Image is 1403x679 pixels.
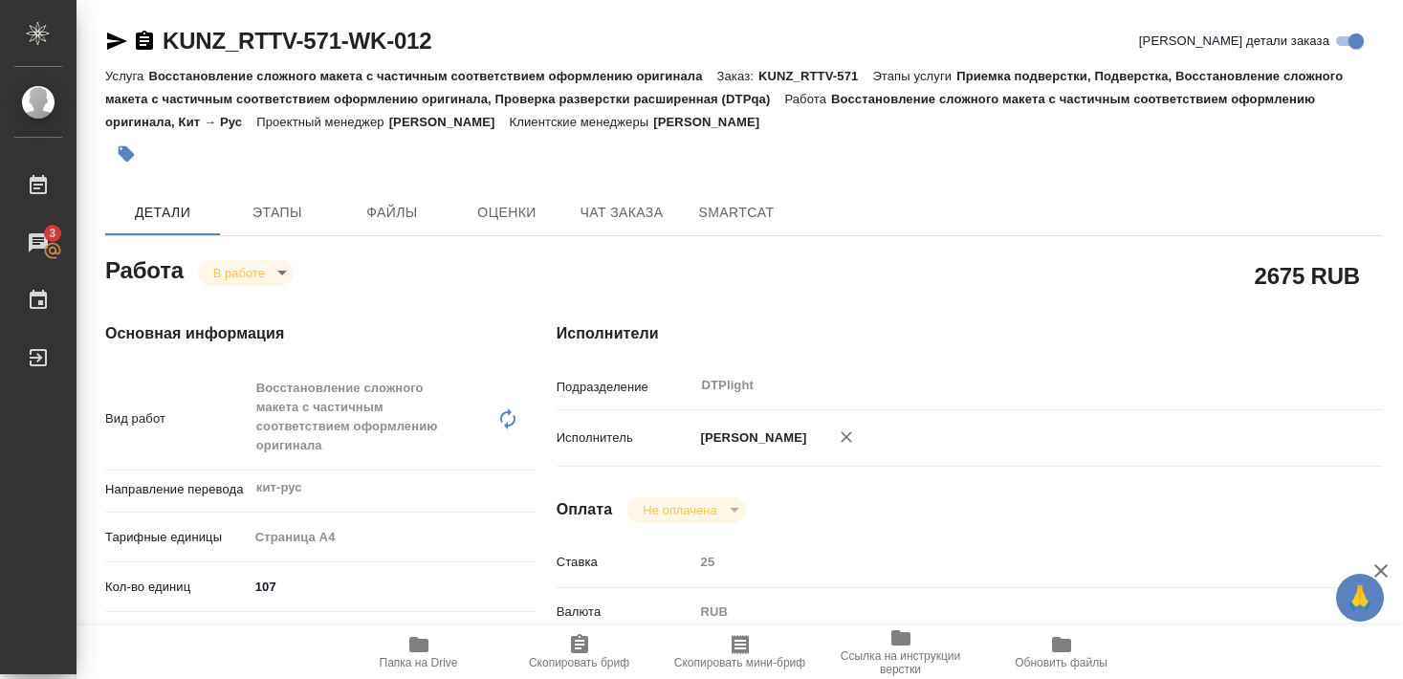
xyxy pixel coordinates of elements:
p: KUNZ_RTTV-571 [758,69,872,83]
span: Оценки [461,201,553,225]
span: Ссылка на инструкции верстки [832,649,970,676]
h4: Основная информация [105,322,480,345]
div: Юридическая/Финансовая [249,621,536,653]
button: Скопировать ссылку для ЯМессенджера [105,30,128,53]
button: Папка на Drive [339,625,499,679]
span: Этапы [231,201,323,225]
span: Обновить файлы [1015,656,1107,669]
p: Вид работ [105,409,249,428]
button: Скопировать мини-бриф [660,625,821,679]
p: Клиентские менеджеры [510,115,654,129]
h2: Работа [105,252,184,286]
div: RUB [694,596,1313,628]
p: Направление перевода [105,480,249,499]
button: 🙏 [1336,574,1384,622]
button: Скопировать ссылку [133,30,156,53]
p: Услуга [105,69,148,83]
div: Страница А4 [249,521,536,554]
p: Заказ: [717,69,758,83]
h4: Оплата [557,498,613,521]
span: Файлы [346,201,438,225]
span: Чат заказа [576,201,668,225]
p: [PERSON_NAME] [694,428,807,448]
span: Папка на Drive [380,656,458,669]
div: В работе [627,497,745,523]
input: ✎ Введи что-нибудь [249,573,536,601]
span: Скопировать мини-бриф [674,656,805,669]
button: В работе [208,265,271,281]
p: Этапы услуги [872,69,956,83]
input: Пустое поле [694,548,1313,576]
p: Восстановление сложного макета с частичным соответствием оформлению оригинала [148,69,716,83]
h4: Исполнители [557,322,1382,345]
p: Тарифные единицы [105,528,249,547]
p: Ставка [557,553,694,572]
a: KUNZ_RTTV-571-WK-012 [163,28,431,54]
button: Не оплачена [637,502,722,518]
p: Подразделение [557,378,694,397]
button: Ссылка на инструкции верстки [821,625,981,679]
button: Скопировать бриф [499,625,660,679]
p: [PERSON_NAME] [389,115,510,129]
span: Детали [117,201,208,225]
span: [PERSON_NAME] детали заказа [1139,32,1329,51]
a: 3 [5,219,72,267]
p: Валюта [557,602,694,622]
span: SmartCat [691,201,782,225]
p: Кол-во единиц [105,578,249,597]
button: Обновить файлы [981,625,1142,679]
span: 🙏 [1344,578,1376,618]
div: В работе [198,260,294,286]
button: Добавить тэг [105,133,147,175]
p: Работа [784,92,831,106]
h2: 2675 RUB [1255,259,1360,292]
p: Проектный менеджер [256,115,388,129]
button: Удалить исполнителя [825,416,867,458]
p: Исполнитель [557,428,694,448]
p: [PERSON_NAME] [653,115,774,129]
span: 3 [37,224,67,243]
span: Скопировать бриф [529,656,629,669]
